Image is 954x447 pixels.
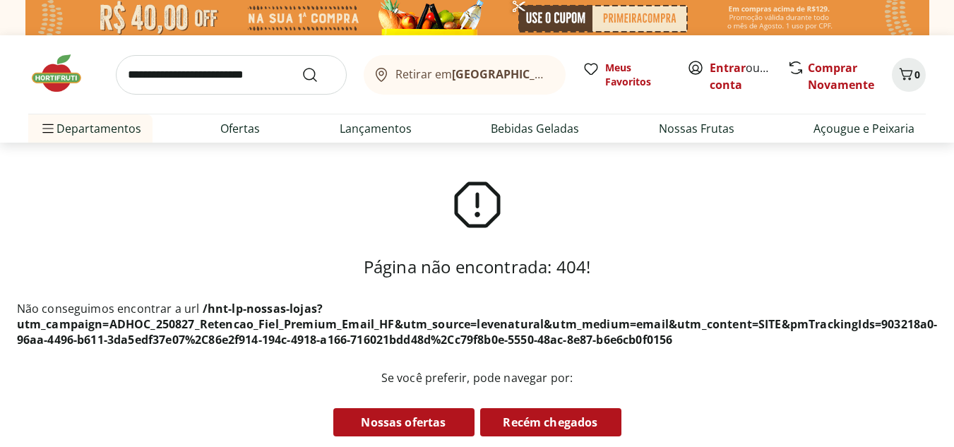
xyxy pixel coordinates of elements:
a: Comprar Novamente [808,60,874,93]
input: search [116,55,347,95]
p: Não conseguimos encontrar a url [17,301,938,347]
a: Criar conta [710,60,787,93]
span: ou [710,59,773,93]
span: Meus Favoritos [605,61,670,89]
a: Nossas Frutas [659,120,734,137]
a: Açougue e Peixaria [813,120,914,137]
a: Ofertas [220,120,260,137]
a: Nossas ofertas [333,408,475,436]
span: Departamentos [40,112,141,145]
button: Menu [40,112,56,145]
a: Bebidas Geladas [491,120,579,137]
a: Entrar [710,60,746,76]
b: [GEOGRAPHIC_DATA]/[GEOGRAPHIC_DATA] [452,66,690,82]
a: Recém chegados [480,408,621,436]
p: Se você preferir, pode navegar por: [275,370,679,386]
img: Hortifruti [28,52,99,95]
a: Lançamentos [340,120,412,137]
h3: Página não encontrada: 404! [364,256,590,278]
span: 0 [914,68,920,81]
b: /hnt-lp-nossas-lojas?utm_campaign=ADHOC_250827_Retencao_Fiel_Premium_Email_HF&utm_source=levenatu... [17,301,938,347]
button: Carrinho [892,58,926,92]
span: Retirar em [395,68,551,81]
button: Submit Search [302,66,335,83]
a: Meus Favoritos [583,61,670,89]
button: Retirar em[GEOGRAPHIC_DATA]/[GEOGRAPHIC_DATA] [364,55,566,95]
